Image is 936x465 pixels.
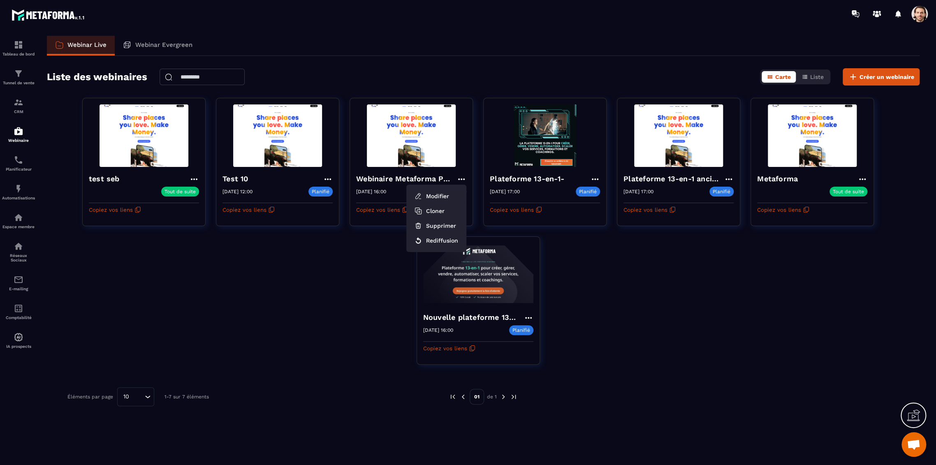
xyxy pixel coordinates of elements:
[797,71,829,83] button: Liste
[623,104,734,167] img: webinar-background
[470,389,484,405] p: 01
[89,203,141,216] button: Copiez vos liens
[47,36,115,56] a: Webinar Live
[14,241,23,251] img: social-network
[509,325,533,335] p: Planifié
[709,187,734,197] p: Planifié
[810,74,824,80] span: Liste
[14,40,23,50] img: formation
[2,253,35,262] p: Réseaux Sociaux
[2,206,35,235] a: automationsautomationsEspace membre
[222,189,253,194] p: [DATE] 12:00
[449,393,456,400] img: prev
[164,394,209,400] p: 1-7 sur 7 éléments
[833,189,864,194] p: Tout de suite
[423,312,524,323] h4: Nouvelle plateforme 13-en-1
[14,155,23,165] img: scheduler
[222,203,275,216] button: Copiez vos liens
[490,104,600,167] img: webinar-background
[67,41,107,49] p: Webinar Live
[2,109,35,114] p: CRM
[135,41,192,49] p: Webinar Evergreen
[89,104,199,167] img: webinar-background
[120,392,132,401] span: 10
[2,91,35,120] a: formationformationCRM
[14,275,23,285] img: email
[410,218,463,233] button: Supprimer
[222,173,252,185] h4: Test 10
[222,104,333,167] img: webinar-background
[423,342,475,355] button: Copiez vos liens
[89,173,124,185] h4: test seb
[2,196,35,200] p: Automatisations
[490,203,542,216] button: Copiez vos liens
[623,203,676,216] button: Copiez vos liens
[2,235,35,268] a: social-networksocial-networkRéseaux Sociaux
[410,189,463,204] button: Modifier
[117,387,154,406] div: Search for option
[2,52,35,56] p: Tableau de bord
[423,327,453,333] p: [DATE] 16:00
[2,81,35,85] p: Tunnel de vente
[2,62,35,91] a: formationformationTunnel de vente
[2,120,35,149] a: automationsautomationsWebinaire
[132,392,143,401] input: Search for option
[14,332,23,342] img: automations
[2,344,35,349] p: IA prospects
[500,393,507,400] img: next
[14,184,23,194] img: automations
[12,7,86,22] img: logo
[901,432,926,457] a: Mở cuộc trò chuyện
[2,138,35,143] p: Webinaire
[843,68,920,86] button: Créer un webinaire
[14,303,23,313] img: accountant
[757,173,802,185] h4: Metaforma
[410,233,463,248] button: Rediffusion
[2,297,35,326] a: accountantaccountantComptabilité
[2,149,35,178] a: schedulerschedulerPlanificateur
[860,73,914,81] span: Créer un webinaire
[2,167,35,171] p: Planificateur
[308,187,333,197] p: Planifié
[2,287,35,291] p: E-mailing
[576,187,600,197] p: Planifié
[2,315,35,320] p: Comptabilité
[14,69,23,79] img: formation
[356,173,456,185] h4: Webinaire Metaforma Plateforme 13-en-1
[410,204,463,218] button: Cloner
[356,189,386,194] p: [DATE] 16:00
[2,178,35,206] a: automationsautomationsAutomatisations
[757,203,809,216] button: Copiez vos liens
[510,393,517,400] img: next
[757,104,867,167] img: webinar-background
[2,34,35,62] a: formationformationTableau de bord
[423,243,533,305] img: webinar-background
[47,69,147,85] h2: Liste des webinaires
[623,173,724,185] h4: Plateforme 13-en-1 ancien
[490,189,520,194] p: [DATE] 17:00
[356,104,466,167] img: webinar-background
[14,97,23,107] img: formation
[775,74,791,80] span: Carte
[67,394,113,400] p: Éléments par page
[356,203,408,216] button: Copiez vos liens
[459,393,467,400] img: prev
[2,268,35,297] a: emailemailE-mailing
[164,189,196,194] p: Tout de suite
[623,189,653,194] p: [DATE] 17:00
[762,71,796,83] button: Carte
[487,393,497,400] p: de 1
[14,126,23,136] img: automations
[490,173,568,185] h4: Plateforme 13-en-1-
[14,213,23,222] img: automations
[2,224,35,229] p: Espace membre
